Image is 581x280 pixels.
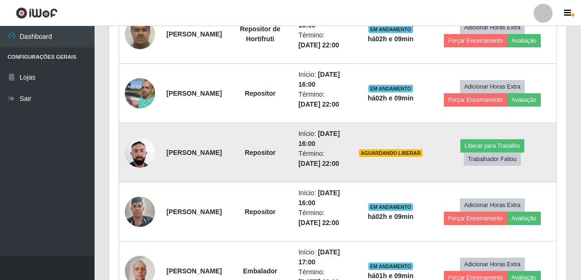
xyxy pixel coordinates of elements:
[298,149,347,169] li: Término:
[166,30,222,38] strong: [PERSON_NAME]
[368,94,414,102] strong: há 02 h e 09 min
[125,191,155,232] img: 1737150561472.jpeg
[298,130,340,147] time: [DATE] 16:00
[298,248,340,266] time: [DATE] 17:00
[298,188,347,208] li: Início:
[444,212,507,225] button: Forçar Encerramento
[368,85,413,92] span: EM ANDAMENTO
[125,14,155,54] img: 1752587880902.jpeg
[245,208,276,216] strong: Repositor
[166,90,222,97] strong: [PERSON_NAME]
[507,212,541,225] button: Avaliação
[125,73,155,114] img: 1650917429067.jpeg
[245,90,276,97] strong: Repositor
[368,26,413,33] span: EM ANDAMENTO
[298,71,340,88] time: [DATE] 16:00
[368,213,414,220] strong: há 02 h e 09 min
[298,70,347,90] li: Início:
[298,30,347,50] li: Término:
[464,153,521,166] button: Trabalhador Faltou
[460,199,525,212] button: Adicionar Horas Extra
[166,149,222,156] strong: [PERSON_NAME]
[460,258,525,271] button: Adicionar Horas Extra
[460,80,525,93] button: Adicionar Horas Extra
[298,90,347,109] li: Término:
[298,41,339,49] time: [DATE] 22:00
[166,267,222,275] strong: [PERSON_NAME]
[444,34,507,47] button: Forçar Encerramento
[245,149,276,156] strong: Repositor
[368,262,413,270] span: EM ANDAMENTO
[298,189,340,207] time: [DATE] 16:00
[368,35,414,43] strong: há 02 h e 09 min
[298,100,339,108] time: [DATE] 22:00
[16,7,58,19] img: CoreUI Logo
[298,160,339,167] time: [DATE] 22:00
[298,247,347,267] li: Início:
[368,203,413,211] span: EM ANDAMENTO
[444,93,507,107] button: Forçar Encerramento
[359,149,423,157] span: AGUARDANDO LIBERAR
[243,267,277,275] strong: Embalador
[125,132,155,172] img: 1712425496230.jpeg
[368,272,414,280] strong: há 01 h e 09 min
[298,219,339,226] time: [DATE] 22:00
[460,21,525,34] button: Adicionar Horas Extra
[166,208,222,216] strong: [PERSON_NAME]
[507,93,541,107] button: Avaliação
[507,34,541,47] button: Avaliação
[460,139,524,153] button: Liberar para Trabalho
[298,208,347,228] li: Término:
[298,129,347,149] li: Início:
